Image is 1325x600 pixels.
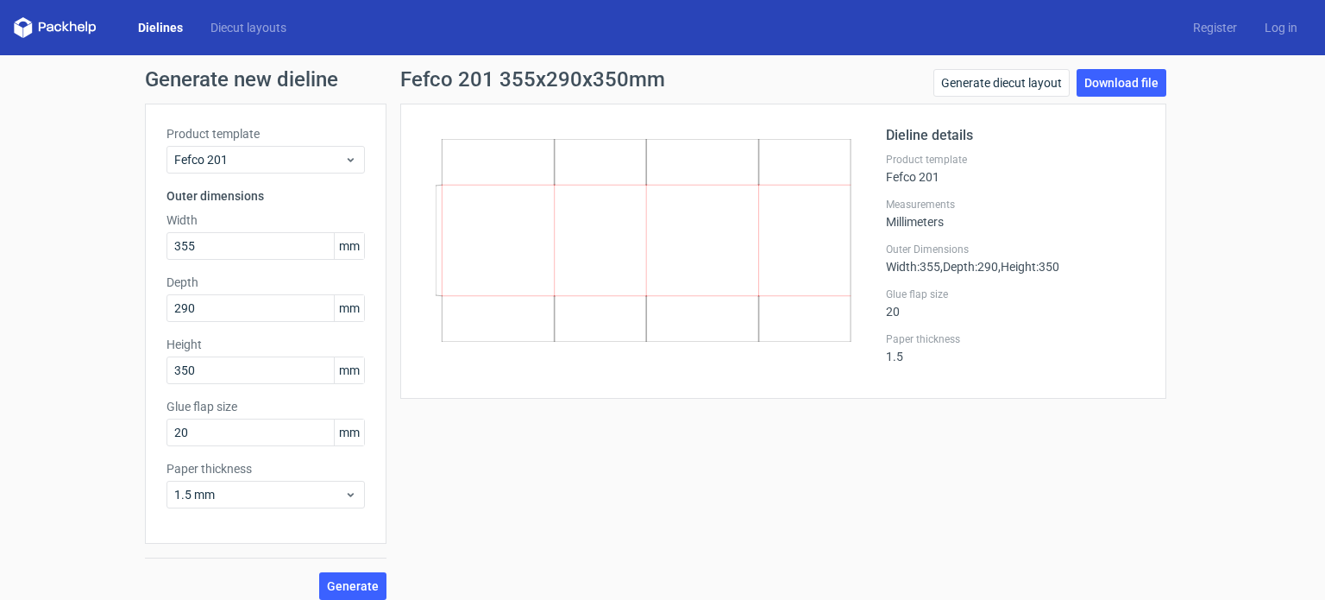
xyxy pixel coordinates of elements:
[166,398,365,415] label: Glue flap size
[174,486,344,503] span: 1.5 mm
[886,332,1145,346] label: Paper thickness
[124,19,197,36] a: Dielines
[334,357,364,383] span: mm
[1179,19,1251,36] a: Register
[319,572,386,600] button: Generate
[998,260,1059,274] span: , Height : 350
[940,260,998,274] span: , Depth : 290
[886,198,1145,212] label: Measurements
[327,580,379,592] span: Generate
[400,69,665,90] h1: Fefco 201 355x290x350mm
[1251,19,1311,36] a: Log in
[166,460,365,477] label: Paper thickness
[166,336,365,353] label: Height
[197,19,300,36] a: Diecut layouts
[166,274,365,291] label: Depth
[166,125,365,142] label: Product template
[886,125,1145,146] h2: Dieline details
[145,69,1180,90] h1: Generate new dieline
[166,187,365,205] h3: Outer dimensions
[886,243,1145,256] label: Outer Dimensions
[886,260,940,274] span: Width : 355
[1077,69,1166,97] a: Download file
[174,151,344,168] span: Fefco 201
[334,233,364,259] span: mm
[886,198,1145,229] div: Millimeters
[886,287,1145,301] label: Glue flap size
[334,420,364,445] span: mm
[886,332,1145,363] div: 1.5
[166,212,365,229] label: Width
[334,295,364,321] span: mm
[933,69,1070,97] a: Generate diecut layout
[886,153,1145,167] label: Product template
[886,153,1145,184] div: Fefco 201
[886,287,1145,319] div: 20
